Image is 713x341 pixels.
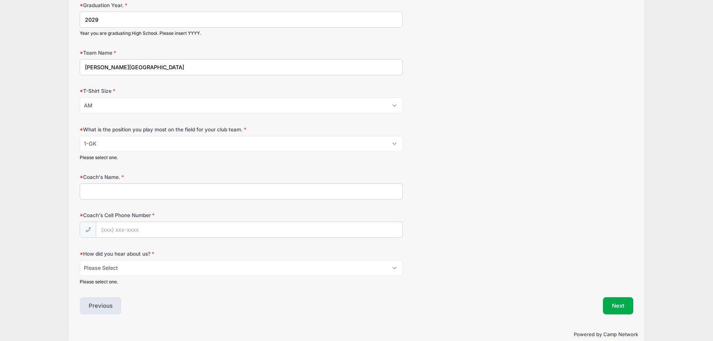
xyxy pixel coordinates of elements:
[80,1,264,9] label: Graduation Year.
[80,173,264,181] label: Coach's Name.
[80,297,122,314] button: Previous
[80,211,264,219] label: Coach's Cell Phone Number
[96,222,403,238] input: (xxx) xxx-xxxx
[80,126,264,133] label: What is the position you play most on the field for your club team.
[80,87,264,95] label: T-Shirt Size
[603,297,633,314] button: Next
[80,30,403,37] div: Year you are graduating High School. Please insert YYYY.
[80,278,403,285] div: Please select one.
[80,49,264,57] label: Team Name
[80,154,403,161] div: Please select one.
[80,250,264,258] label: How did you hear about us?
[75,331,638,338] p: Powered by Camp Network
